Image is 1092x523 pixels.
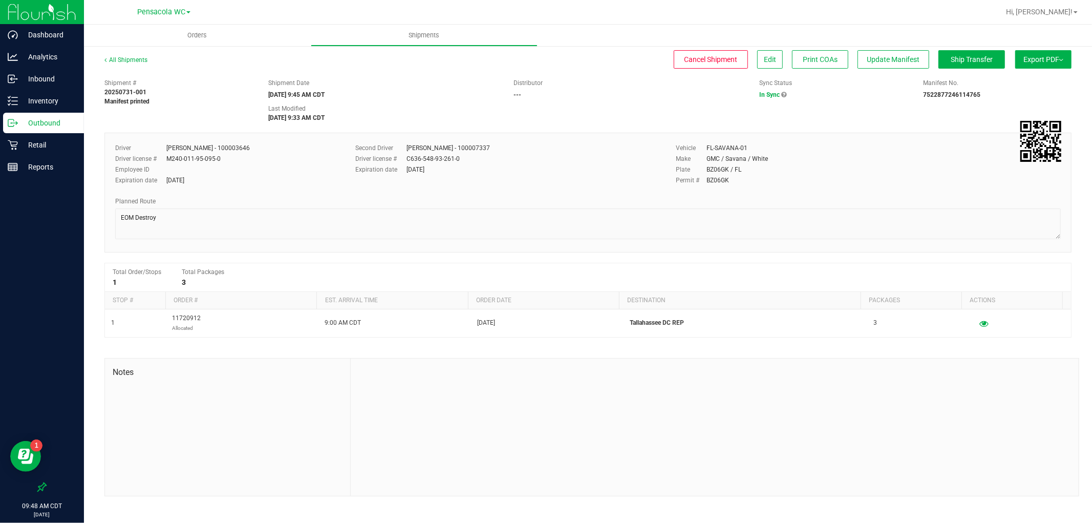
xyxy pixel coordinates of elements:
button: Export PDF [1015,50,1072,69]
label: Manifest No. [923,78,958,88]
button: Print COAs [792,50,848,69]
div: [PERSON_NAME] - 100003646 [166,143,250,153]
label: Expiration date [355,165,406,174]
p: Reports [18,161,79,173]
inline-svg: Outbound [8,118,18,128]
label: Vehicle [676,143,706,153]
label: Make [676,154,706,163]
inline-svg: Inbound [8,74,18,84]
button: Update Manifest [858,50,929,69]
label: Expiration date [115,176,166,185]
div: [DATE] [406,165,424,174]
p: Retail [18,139,79,151]
span: Edit [764,55,776,64]
strong: 3 [182,278,186,286]
img: Scan me! [1020,121,1061,162]
div: [PERSON_NAME] - 100007337 [406,143,490,153]
label: Shipment Date [268,78,309,88]
strong: --- [514,91,522,98]
p: [DATE] [5,511,79,518]
label: Plate [676,165,706,174]
span: Shipment # [104,78,253,88]
label: Sync Status [759,78,792,88]
span: Ship Transfer [951,55,993,64]
p: Tallahassee DC REP [630,318,862,328]
span: In Sync [759,91,780,98]
span: Pensacola WC [137,8,185,16]
span: Total Packages [182,268,224,276]
label: Last Modified [268,104,306,113]
strong: 1 [113,278,117,286]
label: Driver [115,143,166,153]
p: Inventory [18,95,79,107]
p: 09:48 AM CDT [5,501,79,511]
label: Distributor [514,78,543,88]
th: Est. arrival time [316,292,467,309]
inline-svg: Retail [8,140,18,150]
iframe: Resource center unread badge [30,440,42,452]
strong: 20250731-001 [104,89,146,96]
span: 9:00 AM CDT [325,318,361,328]
strong: Manifest printed [104,98,149,105]
span: Update Manifest [867,55,920,64]
p: Inbound [18,73,79,85]
p: Outbound [18,117,79,129]
span: Shipments [395,31,454,40]
inline-svg: Inventory [8,96,18,106]
th: Destination [619,292,861,309]
th: Order date [468,292,619,309]
div: BZ06GK [706,176,729,185]
span: Print COAs [803,55,838,64]
iframe: Resource center [10,441,41,472]
span: Notes [113,366,342,379]
label: Permit # [676,176,706,185]
span: Total Order/Stops [113,268,161,276]
strong: 7522877246114765 [923,91,980,98]
span: 3 [874,318,877,328]
a: All Shipments [104,56,147,64]
div: M240-011-95-095-0 [166,154,221,163]
label: Employee ID [115,165,166,174]
div: C636-548-93-261-0 [406,154,460,163]
inline-svg: Reports [8,162,18,172]
span: [DATE] [477,318,495,328]
th: Packages [861,292,961,309]
th: Actions [961,292,1062,309]
label: Second Driver [355,143,406,153]
th: Order # [165,292,316,309]
p: Dashboard [18,29,79,41]
span: 11720912 [172,313,201,333]
div: FL-SAVANA-01 [706,143,747,153]
div: [DATE] [166,176,184,185]
span: Hi, [PERSON_NAME]! [1006,8,1073,16]
th: Stop # [105,292,165,309]
div: BZ06GK / FL [706,165,741,174]
a: Shipments [311,25,538,46]
label: Pin the sidebar to full width on large screens [37,482,47,492]
a: Orders [84,25,311,46]
div: GMC / Savana / White [706,154,768,163]
button: Ship Transfer [938,50,1005,69]
span: Cancel Shipment [684,55,738,64]
inline-svg: Dashboard [8,30,18,40]
label: Driver license # [355,154,406,163]
inline-svg: Analytics [8,52,18,62]
span: Orders [174,31,221,40]
button: Cancel Shipment [674,50,748,69]
p: Allocated [172,323,201,333]
strong: [DATE] 9:45 AM CDT [268,91,325,98]
p: Analytics [18,51,79,63]
strong: [DATE] 9:33 AM CDT [268,114,325,121]
span: 1 [111,318,115,328]
span: Planned Route [115,198,156,205]
qrcode: 20250731-001 [1020,121,1061,162]
label: Driver license # [115,154,166,163]
button: Edit [757,50,783,69]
